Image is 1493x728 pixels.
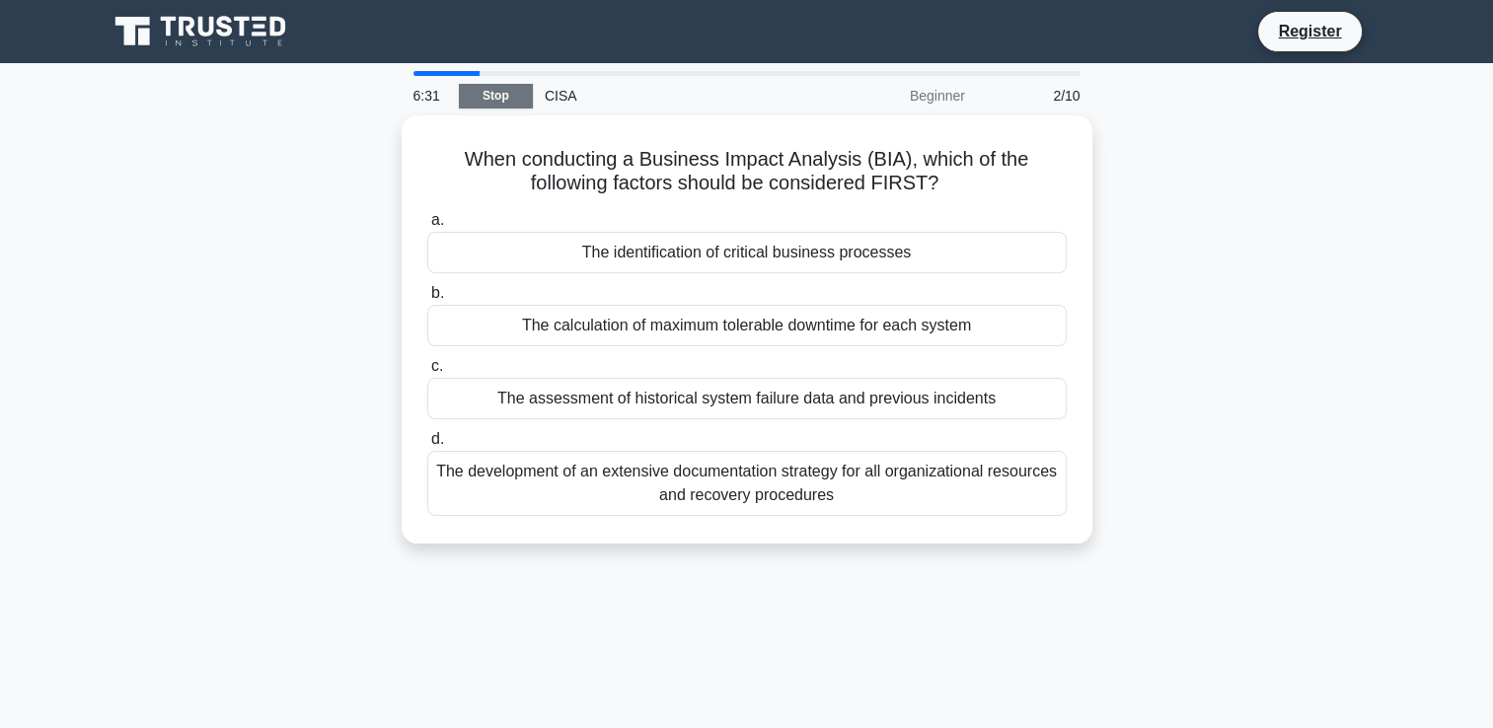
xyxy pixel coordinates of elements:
[427,378,1067,419] div: The assessment of historical system failure data and previous incidents
[1266,19,1353,43] a: Register
[427,305,1067,346] div: The calculation of maximum tolerable downtime for each system
[427,451,1067,516] div: The development of an extensive documentation strategy for all organizational resources and recov...
[459,84,533,109] a: Stop
[425,147,1069,196] h5: When conducting a Business Impact Analysis (BIA), which of the following factors should be consid...
[431,430,444,447] span: d.
[427,232,1067,273] div: The identification of critical business processes
[402,76,459,115] div: 6:31
[977,76,1092,115] div: 2/10
[804,76,977,115] div: Beginner
[431,211,444,228] span: a.
[431,357,443,374] span: c.
[533,76,804,115] div: CISA
[431,284,444,301] span: b.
